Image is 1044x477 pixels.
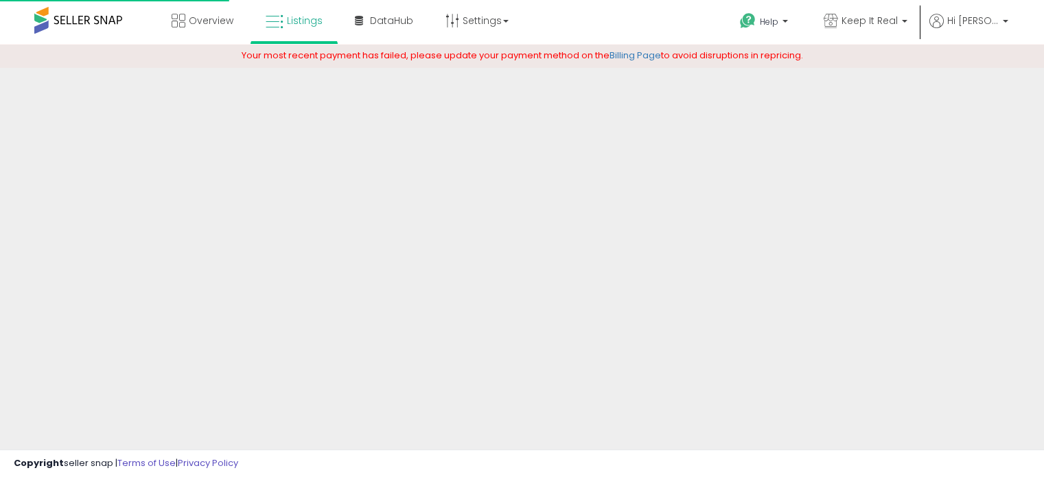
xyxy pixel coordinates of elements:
[287,14,323,27] span: Listings
[117,456,176,469] a: Terms of Use
[178,456,238,469] a: Privacy Policy
[242,49,803,62] span: Your most recent payment has failed, please update your payment method on the to avoid disruption...
[370,14,413,27] span: DataHub
[14,457,238,470] div: seller snap | |
[189,14,233,27] span: Overview
[947,14,999,27] span: Hi [PERSON_NAME]
[739,12,756,30] i: Get Help
[842,14,898,27] span: Keep It Real
[760,16,778,27] span: Help
[14,456,64,469] strong: Copyright
[729,2,802,45] a: Help
[929,14,1008,45] a: Hi [PERSON_NAME]
[610,49,661,62] a: Billing Page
